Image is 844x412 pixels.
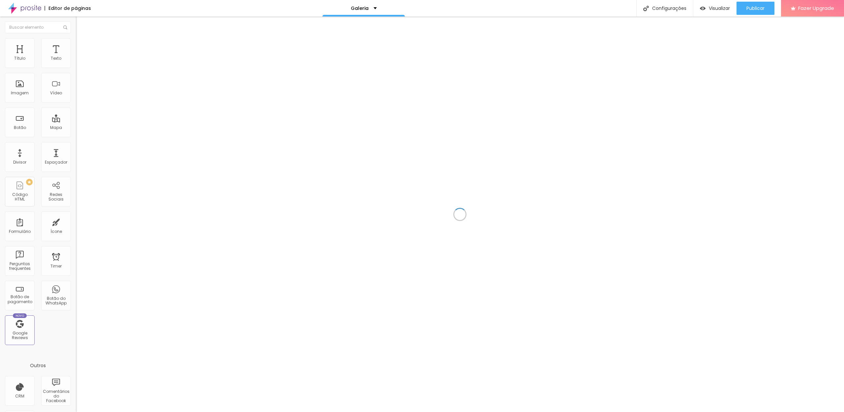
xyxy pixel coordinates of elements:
div: Título [14,56,25,61]
div: Vídeo [50,91,62,95]
button: Publicar [737,2,774,15]
div: Imagem [11,91,29,95]
div: Botão [14,125,26,130]
div: Comentários do Facebook [43,389,69,403]
div: Espaçador [45,160,67,165]
div: Google Reviews [7,331,33,340]
span: Fazer Upgrade [798,5,834,11]
div: Texto [51,56,61,61]
span: Visualizar [709,6,730,11]
div: Perguntas frequentes [7,262,33,271]
div: Redes Sociais [43,192,69,202]
div: Novo [13,313,27,318]
div: Editor de páginas [45,6,91,11]
img: Icone [643,6,649,11]
span: Publicar [746,6,765,11]
button: Visualizar [693,2,737,15]
div: Ícone [50,229,62,234]
img: Icone [63,25,67,29]
div: Botão do WhatsApp [43,296,69,306]
div: Divisor [13,160,26,165]
img: view-1.svg [700,6,706,11]
div: Timer [50,264,62,269]
div: Mapa [50,125,62,130]
div: Botão de pagamento [7,295,33,304]
div: Código HTML [7,192,33,202]
p: Galeria [351,6,369,11]
div: Formulário [9,229,31,234]
input: Buscar elemento [5,21,71,33]
div: CRM [15,394,24,398]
